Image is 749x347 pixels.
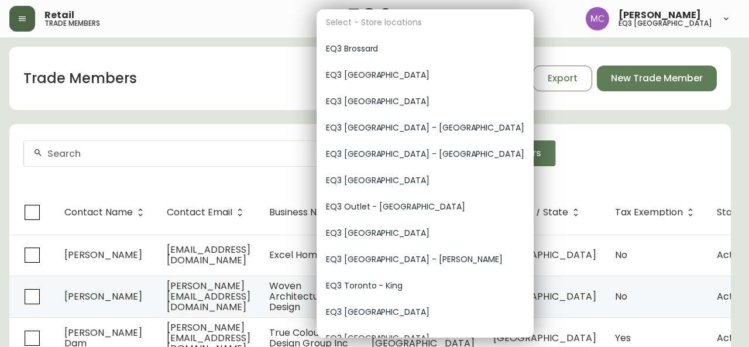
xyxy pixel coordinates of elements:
[317,246,534,273] div: EQ3 [GEOGRAPHIC_DATA] - [PERSON_NAME]
[326,306,524,318] span: EQ3 [GEOGRAPHIC_DATA]
[326,332,524,345] span: EQ3 [GEOGRAPHIC_DATA]
[317,36,534,62] div: EQ3 Brossard
[326,201,524,213] span: EQ3 Outlet - [GEOGRAPHIC_DATA]
[317,115,534,141] div: EQ3 [GEOGRAPHIC_DATA] - [GEOGRAPHIC_DATA]
[317,141,534,167] div: EQ3 [GEOGRAPHIC_DATA] - [GEOGRAPHIC_DATA]
[326,253,524,266] span: EQ3 [GEOGRAPHIC_DATA] - [PERSON_NAME]
[317,299,534,325] div: EQ3 [GEOGRAPHIC_DATA]
[326,122,524,134] span: EQ3 [GEOGRAPHIC_DATA] - [GEOGRAPHIC_DATA]
[317,273,534,299] div: EQ3 Toronto - King
[326,148,524,160] span: EQ3 [GEOGRAPHIC_DATA] - [GEOGRAPHIC_DATA]
[326,227,524,239] span: EQ3 [GEOGRAPHIC_DATA]
[317,220,534,246] div: EQ3 [GEOGRAPHIC_DATA]
[326,95,524,108] span: EQ3 [GEOGRAPHIC_DATA]
[326,280,524,292] span: EQ3 Toronto - King
[317,167,534,194] div: EQ3 [GEOGRAPHIC_DATA]
[326,174,524,187] span: EQ3 [GEOGRAPHIC_DATA]
[326,43,524,55] span: EQ3 Brossard
[326,69,524,81] span: EQ3 [GEOGRAPHIC_DATA]
[317,194,534,220] div: EQ3 Outlet - [GEOGRAPHIC_DATA]
[317,88,534,115] div: EQ3 [GEOGRAPHIC_DATA]
[317,62,534,88] div: EQ3 [GEOGRAPHIC_DATA]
